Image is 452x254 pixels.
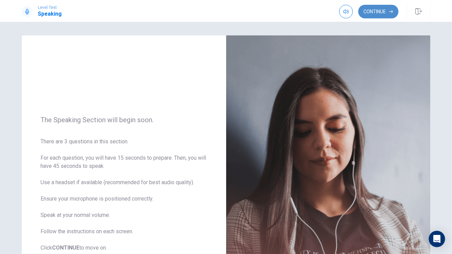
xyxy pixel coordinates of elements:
[41,116,207,124] span: The Speaking Section will begin soon.
[38,5,62,10] span: Level Test
[52,244,80,251] b: CONTINUE
[38,10,62,18] h1: Speaking
[41,138,207,252] span: There are 3 questions in this section. For each question, you will have 15 seconds to prepare. Th...
[358,5,399,18] button: Continue
[429,231,445,247] div: Open Intercom Messenger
